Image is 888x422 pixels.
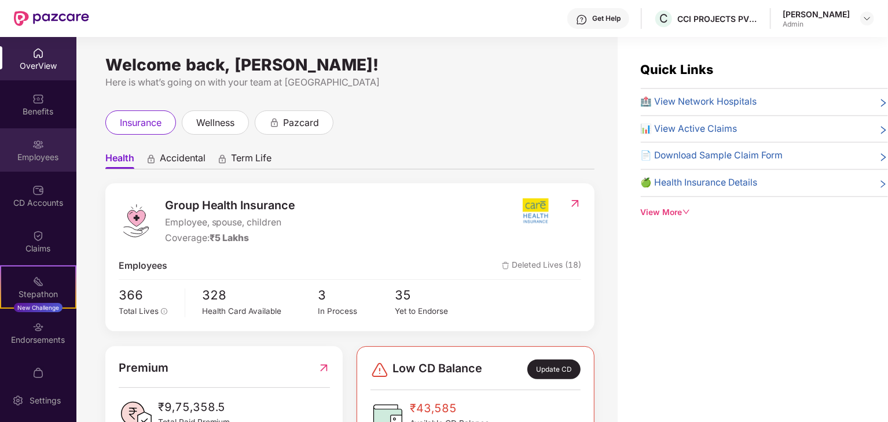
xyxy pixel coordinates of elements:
[879,178,888,190] span: right
[217,153,227,164] div: animation
[119,306,159,316] span: Total Lives
[231,152,271,169] span: Term Life
[32,139,44,150] img: svg+xml;base64,PHN2ZyBpZD0iRW1wbG95ZWVzIiB4bWxucz0iaHR0cDovL3d3dy53My5vcmcvMjAwMC9zdmciIHdpZHRoPS...
[210,232,249,243] span: ₹5 Lakhs
[395,286,472,305] span: 35
[105,75,595,90] div: Here is what’s going on with your team at [GEOGRAPHIC_DATA]
[783,20,850,29] div: Admin
[165,216,296,230] span: Employee, spouse, children
[392,360,482,379] span: Low CD Balance
[502,262,509,269] img: deleteIcon
[879,97,888,109] span: right
[863,14,872,23] img: svg+xml;base64,PHN2ZyBpZD0iRHJvcGRvd24tMzJ4MzIiIHhtbG5zPSJodHRwOi8vd3d3LnczLm9yZy8yMDAwL3N2ZyIgd2...
[26,395,64,406] div: Settings
[641,122,737,136] span: 📊 View Active Claims
[14,11,89,26] img: New Pazcare Logo
[318,359,330,377] img: RedirectIcon
[32,276,44,287] img: svg+xml;base64,PHN2ZyB4bWxucz0iaHR0cDovL3d3dy53My5vcmcvMjAwMC9zdmciIHdpZHRoPSIyMSIgaGVpZ2h0PSIyMC...
[641,62,714,77] span: Quick Links
[105,60,595,69] div: Welcome back, [PERSON_NAME]!
[120,116,162,130] span: insurance
[641,176,758,190] span: 🍏 Health Insurance Details
[1,288,75,300] div: Stepathon
[32,321,44,333] img: svg+xml;base64,PHN2ZyBpZD0iRW5kb3JzZW1lbnRzIiB4bWxucz0iaHR0cDovL3d3dy53My5vcmcvMjAwMC9zdmciIHdpZH...
[527,360,581,379] div: Update CD
[576,14,588,25] img: svg+xml;base64,PHN2ZyBpZD0iSGVscC0zMngzMiIgeG1sbnM9Imh0dHA6Ly93d3cudzMub3JnLzIwMDAvc3ZnIiB3aWR0aD...
[161,308,168,315] span: info-circle
[569,198,581,209] img: RedirectIcon
[283,116,319,130] span: pazcard
[32,184,44,196] img: svg+xml;base64,PHN2ZyBpZD0iQ0RfQWNjb3VudHMiIGRhdGEtbmFtZT0iQ0QgQWNjb3VudHMiIHhtbG5zPSJodHRwOi8vd3...
[682,208,691,216] span: down
[879,151,888,163] span: right
[514,197,557,225] img: insurerIcon
[146,153,156,164] div: animation
[203,305,318,317] div: Health Card Available
[641,149,783,163] span: 📄 Download Sample Claim Form
[395,305,472,317] div: Yet to Endorse
[677,13,758,24] div: CCI PROJECTS PVT LTD
[32,47,44,59] img: svg+xml;base64,PHN2ZyBpZD0iSG9tZSIgeG1sbnM9Imh0dHA6Ly93d3cudzMub3JnLzIwMDAvc3ZnIiB3aWR0aD0iMjAiIG...
[119,286,177,305] span: 366
[641,206,888,219] div: View More
[203,286,318,305] span: 328
[165,231,296,246] div: Coverage:
[165,197,296,214] span: Group Health Insurance
[119,259,167,273] span: Employees
[410,399,489,417] span: ₹43,585
[269,117,280,127] div: animation
[318,286,395,305] span: 3
[14,303,63,312] div: New Challenge
[370,361,389,379] img: svg+xml;base64,PHN2ZyBpZD0iRGFuZ2VyLTMyeDMyIiB4bWxucz0iaHR0cDovL3d3dy53My5vcmcvMjAwMC9zdmciIHdpZH...
[32,367,44,379] img: svg+xml;base64,PHN2ZyBpZD0iTXlfT3JkZXJzIiBkYXRhLW5hbWU9Ik15IE9yZGVycyIgeG1sbnM9Imh0dHA6Ly93d3cudz...
[783,9,850,20] div: [PERSON_NAME]
[160,152,206,169] span: Accidental
[502,259,581,273] span: Deleted Lives (18)
[641,95,757,109] span: 🏥 View Network Hospitals
[592,14,621,23] div: Get Help
[32,93,44,105] img: svg+xml;base64,PHN2ZyBpZD0iQmVuZWZpdHMiIHhtbG5zPSJodHRwOi8vd3d3LnczLm9yZy8yMDAwL3N2ZyIgd2lkdGg9Ij...
[158,398,230,416] span: ₹9,75,358.5
[119,203,153,238] img: logo
[879,124,888,136] span: right
[659,12,668,25] span: C
[318,305,395,317] div: In Process
[12,395,24,406] img: svg+xml;base64,PHN2ZyBpZD0iU2V0dGluZy0yMHgyMCIgeG1sbnM9Imh0dHA6Ly93d3cudzMub3JnLzIwMDAvc3ZnIiB3aW...
[196,116,234,130] span: wellness
[119,359,168,377] span: Premium
[32,230,44,242] img: svg+xml;base64,PHN2ZyBpZD0iQ2xhaW0iIHhtbG5zPSJodHRwOi8vd3d3LnczLm9yZy8yMDAwL3N2ZyIgd2lkdGg9IjIwIi...
[105,152,134,169] span: Health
